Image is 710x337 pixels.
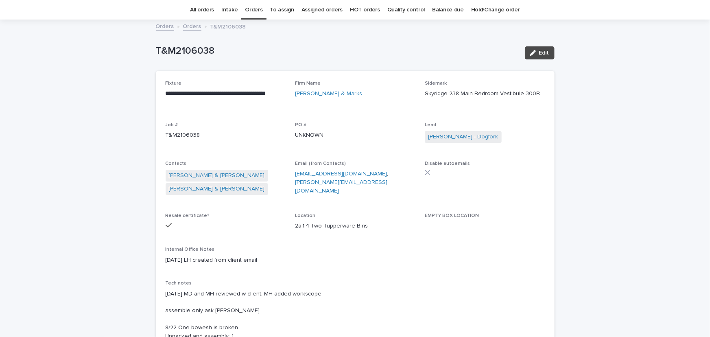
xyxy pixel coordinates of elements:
span: Sidemark [425,81,447,86]
span: Tech notes [166,281,192,286]
span: Job # [166,123,178,127]
a: Orders [245,0,262,20]
p: 2a.1.4 Two Tupperware Bins [295,222,415,230]
span: Email (from Contacts) [295,161,346,166]
a: Balance due [432,0,464,20]
span: Fixture [166,81,182,86]
p: T&M2106038 [210,22,246,31]
p: Skyridge 238 Main Bedroom Vestibule 300B [425,90,545,98]
a: Quality control [387,0,425,20]
span: Disable autoemails [425,161,470,166]
a: [PERSON_NAME] & [PERSON_NAME] [169,185,265,193]
span: Edit [539,50,549,56]
p: UNKNOWN [295,131,415,140]
span: Firm Name [295,81,321,86]
button: Edit [525,46,555,59]
a: Orders [156,21,174,31]
p: T&M2106038 [156,45,518,57]
p: - [425,222,545,230]
a: Hold/Change order [471,0,520,20]
a: HOT orders [350,0,380,20]
a: [PERSON_NAME] & [PERSON_NAME] [169,171,265,180]
span: Resale certificate? [166,213,210,218]
p: T&M2106038 [166,131,286,140]
a: [PERSON_NAME] & Marks [295,90,362,98]
a: Assigned orders [301,0,343,20]
p: , [295,170,415,195]
a: [PERSON_NAME][EMAIL_ADDRESS][DOMAIN_NAME] [295,179,387,194]
span: EMPTY BOX LOCATION [425,213,479,218]
a: Intake [221,0,238,20]
span: Contacts [166,161,187,166]
a: All orders [190,0,214,20]
span: Location [295,213,315,218]
a: [PERSON_NAME] - Dogfork [428,133,498,141]
span: Lead [425,123,436,127]
span: Internal Office Notes [166,247,215,252]
p: [DATE] LH created from client email [166,256,545,265]
a: Orders [183,21,201,31]
a: To assign [270,0,294,20]
a: [EMAIL_ADDRESS][DOMAIN_NAME] [295,171,387,177]
span: PO # [295,123,306,127]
